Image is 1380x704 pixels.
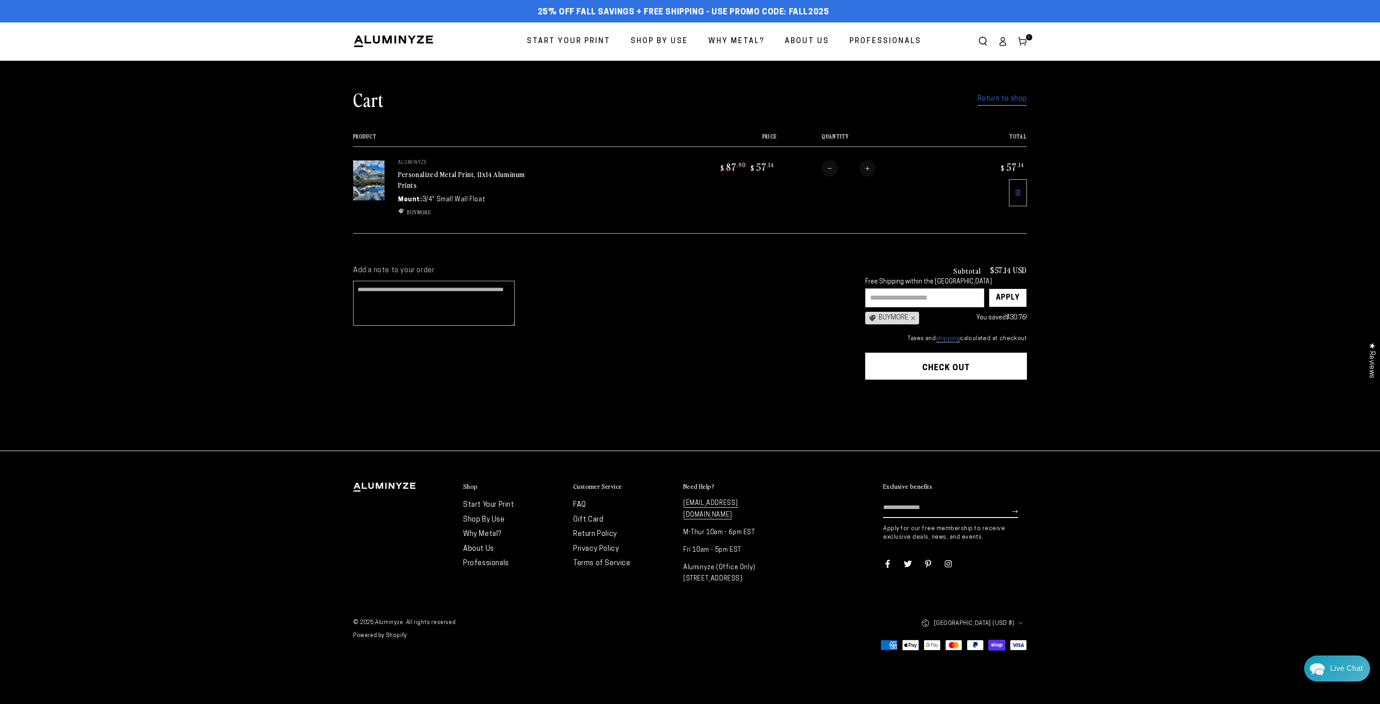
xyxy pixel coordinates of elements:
[353,35,434,48] img: Aluminyze
[353,133,650,146] th: Product
[953,267,981,274] h3: Subtotal
[973,31,993,51] summary: Search our site
[463,531,501,538] a: Why Metal?
[683,545,784,556] p: Fri 10am - 5pm EST
[520,30,617,53] a: Start Your Print
[721,164,725,173] span: $
[737,161,746,168] sup: .90
[849,35,921,48] span: Professionals
[573,483,622,491] h2: Customer Service
[883,525,1027,541] p: Apply for our free membership to receive exclusive deals, news, and events.
[1006,314,1026,321] span: $30.76
[61,271,130,285] a: Send a Message
[778,30,836,53] a: About Us
[631,35,688,48] span: Shop By Use
[650,133,777,146] th: Price
[573,516,603,523] a: Gift Card
[843,30,928,53] a: Professionals
[463,545,494,553] a: About Us
[865,397,1027,417] iframe: PayPal-paypal
[908,314,916,322] div: ×
[749,160,774,173] bdi: 57
[1009,179,1027,206] a: Remove 11"x14" Rectangle White Glossy Aluminyzed Photo
[353,266,847,275] label: Add a note to your order
[683,562,784,584] p: Aluminyze (Office Only) [STREET_ADDRESS]
[977,93,1027,106] a: Return to shop
[934,618,1014,629] span: [GEOGRAPHIC_DATA] (USD $)
[719,160,746,173] bdi: 87
[1363,336,1380,385] div: Click to open Judge.me floating reviews tab
[865,334,1027,343] small: Taxes and calculated at checkout
[1304,655,1370,682] div: Chat widget toggle
[702,30,771,53] a: Why Metal?
[683,483,714,491] h2: Need Help?
[573,501,586,509] a: FAQ
[398,160,533,166] p: aluminyze
[1001,164,1005,173] span: $
[1017,161,1024,168] sup: .14
[838,160,859,177] input: Quantity for Personalized Metal Print, 11x14 Aluminum Prints
[463,483,478,491] h2: Shop
[777,133,954,146] th: Quantity
[573,483,674,491] summary: Customer Service
[573,531,617,538] a: Return Policy
[103,13,126,37] img: Helga
[683,500,738,519] a: [EMAIL_ADDRESS][DOMAIN_NAME]
[883,483,1027,491] summary: Exclusive benefits
[353,633,407,638] a: Powered by Shopify
[69,258,122,262] span: We run on
[865,353,1027,380] button: Check out
[990,266,1027,274] p: $57.14 USD
[865,312,919,324] div: BUYMORE
[463,483,564,491] summary: Shop
[1012,498,1018,525] button: Subscribe
[353,88,384,111] h1: Cart
[683,483,784,491] summary: Need Help?
[84,13,107,37] img: John
[398,169,525,190] a: Personalized Metal Print, 11x14 Aluminum Prints
[573,545,619,553] a: Privacy Policy
[353,616,690,630] small: © 2025, . All rights reserved.
[924,312,1027,323] div: You saved !
[65,13,88,37] img: Marie J
[751,164,755,173] span: $
[1330,655,1363,682] div: Contact Us Directly
[883,483,932,491] h2: Exclusive benefits
[996,289,1020,307] div: Apply
[624,30,695,53] a: Shop By Use
[936,336,960,342] a: shipping
[1028,34,1031,40] span: 1
[353,160,385,200] img: 11"x14" Rectangle White Glossy Aluminyzed Photo
[422,195,486,204] dd: 3/4" Small Wall Float
[13,42,178,49] div: We usually reply in a few hours.
[398,208,533,216] li: BUYMORE
[1000,160,1024,173] bdi: 57
[921,614,1027,633] button: [GEOGRAPHIC_DATA] (USD $)
[785,35,829,48] span: About Us
[527,35,610,48] span: Start Your Print
[865,279,1027,286] div: Free Shipping within the [GEOGRAPHIC_DATA]
[767,161,774,168] sup: .14
[96,256,121,263] span: Re:amaze
[683,527,784,538] p: M-Thur 10am - 6pm EST
[573,560,631,567] a: Terms of Service
[375,620,403,625] a: Aluminyze
[463,560,509,567] a: Professionals
[463,516,505,523] a: Shop By Use
[463,501,514,509] a: Start Your Print
[398,195,422,204] dt: Mount:
[538,8,829,18] span: 25% off FALL Savings + Free Shipping - Use Promo Code: FALL2025
[954,133,1027,146] th: Total
[398,208,533,216] ul: Discount
[708,35,765,48] span: Why Metal?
